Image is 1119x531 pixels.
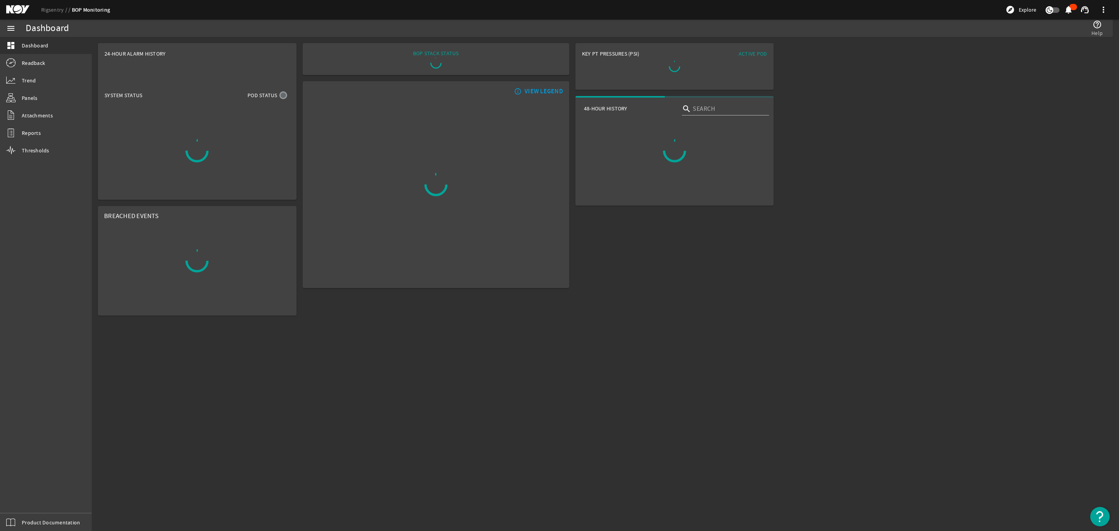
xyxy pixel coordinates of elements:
[22,77,36,84] span: Trend
[582,50,675,61] div: Key PT Pressures (PSI)
[512,88,522,94] mat-icon: info_outline
[693,104,763,114] input: Search
[22,42,48,49] span: Dashboard
[682,104,691,114] i: search
[1064,5,1073,14] mat-icon: notifications
[22,59,45,67] span: Readback
[525,87,563,95] div: VIEW LEGEND
[248,91,277,99] span: Pod Status
[22,112,53,119] span: Attachments
[22,94,38,102] span: Panels
[72,6,110,14] a: BOP Monitoring
[105,50,166,58] span: 24-Hour Alarm History
[22,129,41,137] span: Reports
[739,50,767,57] span: Active Pod
[1091,29,1103,37] span: Help
[22,519,80,526] span: Product Documentation
[6,24,16,33] mat-icon: menu
[41,6,68,13] a: Rigsentry
[584,105,627,112] span: 48-Hour History
[6,41,16,50] mat-icon: dashboard
[105,91,142,99] span: System Status
[1094,0,1113,19] button: more_vert
[22,147,49,154] span: Thresholds
[413,49,459,57] div: BOP STACK STATUS
[1090,507,1110,526] button: Open Resource Center
[104,212,159,220] span: Breached Events
[1080,5,1089,14] mat-icon: support_agent
[26,24,69,32] div: Dashboard
[1006,5,1015,14] mat-icon: explore
[1019,6,1036,14] span: Explore
[1002,3,1039,16] button: Explore
[1093,20,1102,29] mat-icon: help_outline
